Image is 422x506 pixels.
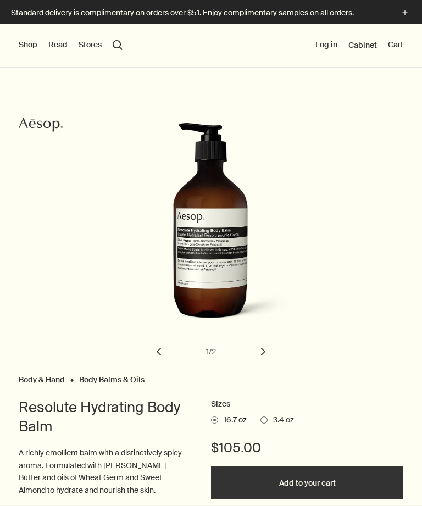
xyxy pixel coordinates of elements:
span: $105.00 [211,439,261,457]
svg: Aesop [19,116,63,133]
a: Aesop [16,114,65,138]
span: 16.7 oz [218,415,247,426]
p: Standard delivery is complimentary on orders over $51. Enjoy complimentary samples on all orders. [11,7,388,19]
h1: Resolute Hydrating Body Balm [19,398,189,436]
button: Open search [113,40,123,50]
div: Resolute Hydrating Body Balm [19,123,403,372]
button: Cart [388,40,403,51]
button: previous slide [147,340,171,364]
h2: Sizes [211,398,403,411]
nav: supplementary [315,24,403,68]
button: Read [48,40,68,51]
button: Stores [79,40,102,51]
a: Cabinet [348,40,377,50]
button: Standard delivery is complimentary on orders over $51. Enjoy complimentary samples on all orders. [11,7,411,19]
p: A richly emollient balm with a distinctively spicy aroma. Formulated with [PERSON_NAME] Butter an... [19,447,189,496]
a: Body Balms & Oils [79,375,145,380]
nav: primary [19,24,123,68]
a: Body & Hand [19,375,65,380]
img: Back of Resolute Hydrating Body Balm with pump [130,123,299,331]
button: Log in [315,40,337,51]
button: Shop [19,40,37,51]
button: Add to your cart - $105.00 [211,466,403,499]
button: next slide [251,340,275,364]
span: 3.4 oz [268,415,294,426]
